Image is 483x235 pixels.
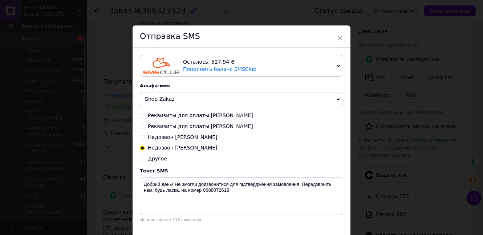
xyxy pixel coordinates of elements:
[140,218,343,222] div: Использовано: 115 символов
[148,145,218,151] span: Недозвон [PERSON_NAME]
[140,83,170,88] span: Альфа-имя
[140,168,343,174] div: Текст SMS
[183,66,256,72] a: Пополнить баланс SMSClub
[133,25,350,48] div: Отправка SMS
[145,96,175,102] span: Shop Zakaz
[148,134,218,140] span: Недозвон [PERSON_NAME]
[183,59,334,66] div: Осталось: 527.94 ₴
[148,156,167,162] span: Другое
[337,32,343,44] span: ×
[148,123,253,129] span: Реквизиты для оплаты [PERSON_NAME]
[140,177,343,215] textarea: Добрий день! Не змогли додзвонитися для підтвердження замовлення. Передзвоніть нам, будь ласка, н...
[148,112,253,118] span: Реквизиты для оплаты [PERSON_NAME]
